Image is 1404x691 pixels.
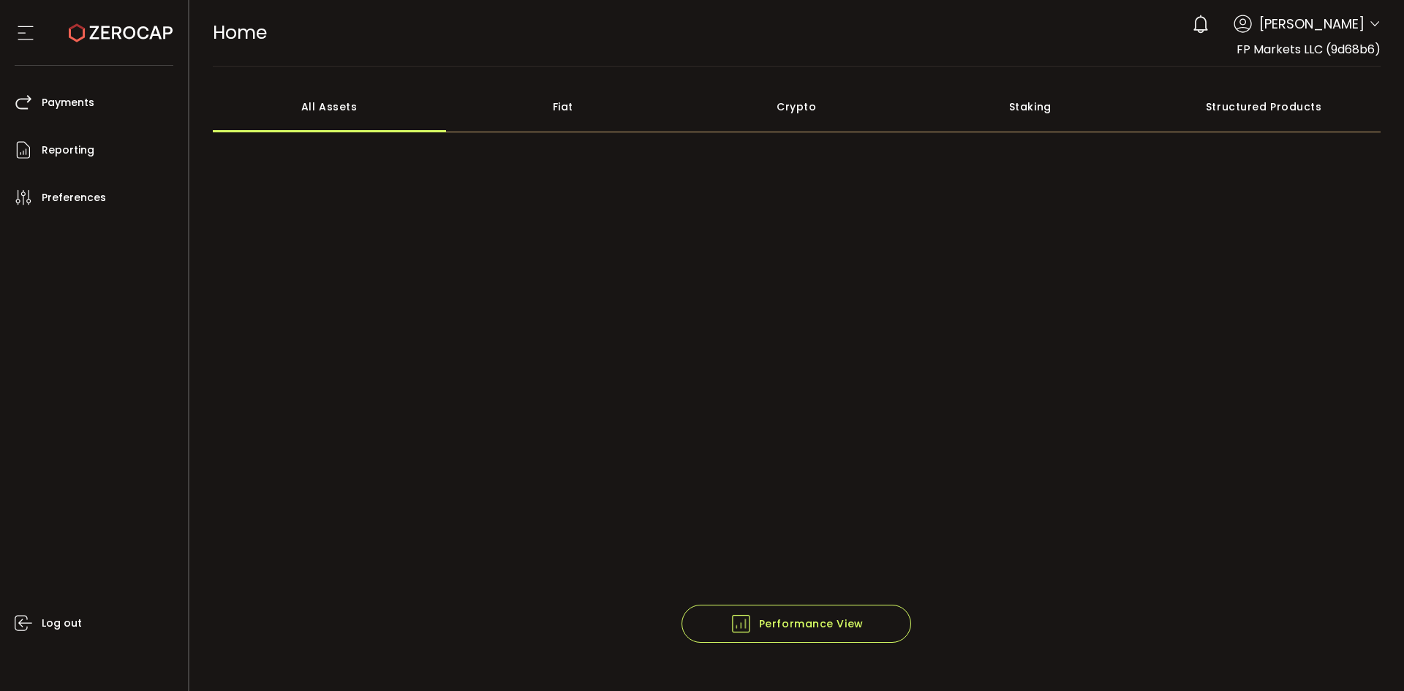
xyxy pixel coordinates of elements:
span: Performance View [730,613,864,635]
div: Crypto [680,81,914,132]
span: [PERSON_NAME] [1259,14,1365,34]
div: All Assets [213,81,447,132]
div: Staking [913,81,1147,132]
button: Performance View [682,605,911,643]
span: FP Markets LLC (9d68b6) [1237,41,1381,58]
div: Fiat [446,81,680,132]
span: Home [213,20,267,45]
span: Payments [42,92,94,113]
div: Structured Products [1147,81,1381,132]
span: Reporting [42,140,94,161]
span: Preferences [42,187,106,208]
span: Log out [42,613,82,634]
